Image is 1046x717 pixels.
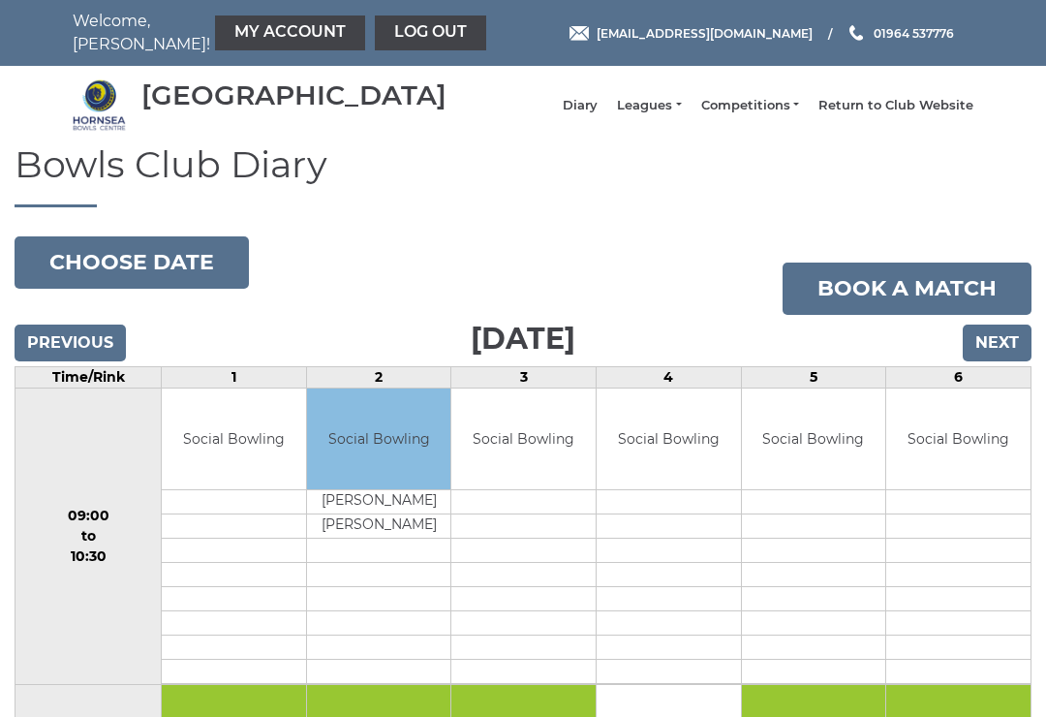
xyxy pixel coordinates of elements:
[569,24,813,43] a: Email [EMAIL_ADDRESS][DOMAIN_NAME]
[874,25,954,40] span: 01964 537776
[451,389,596,490] td: Social Bowling
[597,389,741,490] td: Social Bowling
[886,366,1031,388] td: 6
[162,366,307,388] td: 1
[597,366,742,388] td: 4
[15,325,126,361] input: Previous
[563,97,598,114] a: Diary
[846,24,954,43] a: Phone us 01964 537776
[15,236,249,289] button: Choose date
[701,97,799,114] a: Competitions
[742,389,886,490] td: Social Bowling
[215,16,365,50] a: My Account
[307,514,451,539] td: [PERSON_NAME]
[307,490,451,514] td: [PERSON_NAME]
[569,26,589,41] img: Email
[15,388,162,685] td: 09:00 to 10:30
[963,325,1031,361] input: Next
[741,366,886,388] td: 5
[597,25,813,40] span: [EMAIL_ADDRESS][DOMAIN_NAME]
[15,144,1031,207] h1: Bowls Club Diary
[451,366,597,388] td: 3
[375,16,486,50] a: Log out
[617,97,681,114] a: Leagues
[886,389,1031,490] td: Social Bowling
[783,263,1031,315] a: Book a match
[818,97,973,114] a: Return to Club Website
[306,366,451,388] td: 2
[73,78,126,132] img: Hornsea Bowls Centre
[15,366,162,388] td: Time/Rink
[307,389,451,490] td: Social Bowling
[162,389,306,490] td: Social Bowling
[849,25,863,41] img: Phone us
[141,80,446,110] div: [GEOGRAPHIC_DATA]
[73,10,431,56] nav: Welcome, [PERSON_NAME]!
